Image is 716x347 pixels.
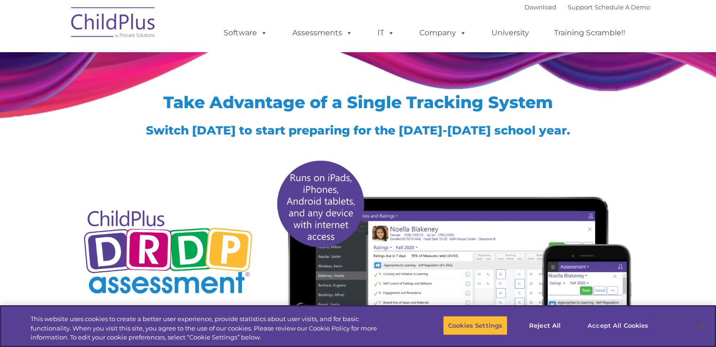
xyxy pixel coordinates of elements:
a: Assessments [283,24,362,42]
a: Download [524,3,556,11]
img: ChildPlus by Procare Solutions [66,0,161,47]
div: This website uses cookies to create a better user experience, provide statistics about user visit... [31,315,394,342]
a: Support [568,3,593,11]
button: Close [691,315,711,336]
button: Accept All Cookies [582,315,653,335]
span: Switch [DATE] to start preparing for the [DATE]-[DATE] school year. [146,123,570,137]
a: Software [214,24,277,42]
a: Training Scramble!! [545,24,635,42]
a: IT [368,24,404,42]
a: Schedule A Demo [595,3,650,11]
button: Cookies Settings [443,315,507,335]
span: Take Advantage of a Single Tracking System [163,92,553,112]
font: | [524,3,650,11]
button: Reject All [515,315,574,335]
a: Company [410,24,476,42]
a: University [482,24,539,42]
img: Copyright - DRDP Logo [80,200,256,307]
